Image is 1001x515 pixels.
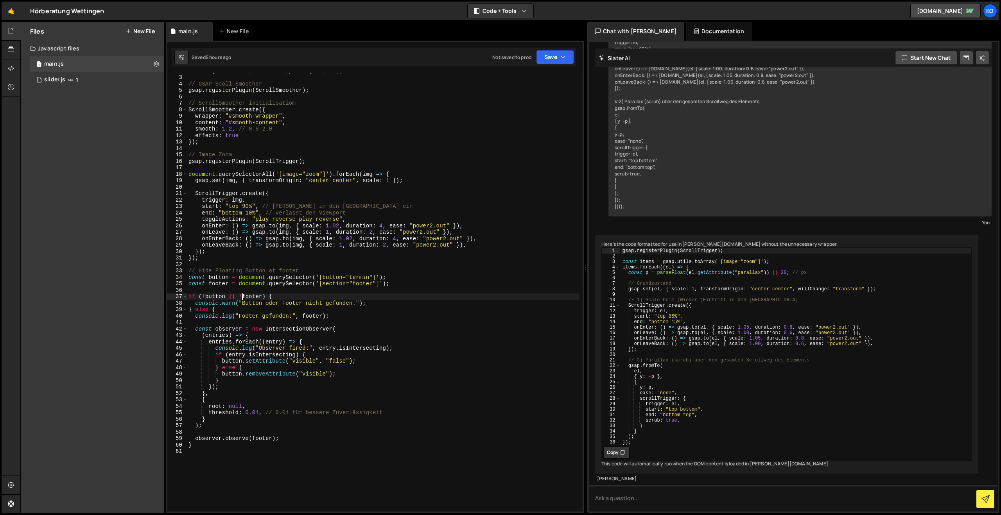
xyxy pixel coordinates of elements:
div: 31 [602,412,620,418]
div: 3 [602,259,620,265]
div: 5 [602,270,620,275]
div: 7 [602,281,620,286]
div: 8 [167,107,187,113]
div: 32 [602,418,620,423]
div: 49 [167,371,187,377]
div: main.js [178,27,198,35]
div: 21 [167,190,187,197]
div: 27 [602,390,620,396]
div: 16 [602,330,620,336]
div: 37 [167,293,187,300]
div: 51 [167,384,187,390]
div: 14 [167,145,187,152]
div: 21 [602,358,620,363]
div: 52 [167,390,187,397]
div: 19 [602,347,620,352]
div: 55 [167,409,187,416]
div: 2 [602,254,620,259]
div: 10 [602,297,620,303]
a: [DOMAIN_NAME] [910,4,981,18]
div: 33 [602,423,620,429]
div: 50 [167,377,187,384]
div: 18 [167,171,187,178]
div: 20 [602,352,620,358]
div: 22 [167,197,187,204]
div: 15 [602,325,620,330]
div: 46 [167,352,187,358]
div: 16 [167,158,187,165]
div: 28 [602,396,620,401]
div: 6 [602,275,620,281]
div: [PERSON_NAME] [597,476,976,482]
a: KO [983,4,997,18]
div: 6 [167,94,187,100]
div: 9 [167,113,187,120]
div: 34 [167,274,187,281]
div: 13 [602,314,620,319]
div: 35 [167,281,187,287]
div: 23 [167,203,187,210]
div: Chat with [PERSON_NAME] [587,22,684,41]
div: 18 [602,341,620,347]
div: 8 [602,286,620,292]
div: 29 [602,401,620,407]
div: 30 [167,249,187,255]
div: 24 [602,374,620,379]
div: 23 [602,368,620,374]
span: 1 [37,62,41,68]
div: 11 [167,126,187,132]
div: 5 [167,87,187,94]
div: 15 [167,152,187,158]
div: New File [219,27,252,35]
div: 29 [167,242,187,249]
div: 12 [167,132,187,139]
div: 5 hours ago [206,54,231,61]
div: Hörberatung Wettingen [30,6,104,16]
div: 40 [167,313,187,320]
h2: Files [30,27,44,36]
a: 🤙 [2,2,21,20]
button: Save [536,50,574,64]
div: 9 [602,292,620,297]
div: 58 [167,429,187,436]
h2: Slater AI [599,54,630,62]
div: 35 [602,434,620,440]
span: 1 [76,77,78,83]
div: 3 [167,74,187,81]
div: 16629/45301.js [30,72,164,88]
div: 60 [167,442,187,449]
div: 33 [167,268,187,274]
div: Not saved to prod [492,54,531,61]
div: 54 [167,403,187,410]
div: 43 [167,332,187,339]
div: 57 [167,422,187,429]
div: Javascript files [21,41,164,56]
button: Copy [603,446,630,459]
div: slider.js [44,76,65,83]
div: 19 [167,177,187,184]
div: 12 [602,308,620,314]
div: 28 [167,236,187,242]
div: 56 [167,416,187,423]
div: 34 [602,429,620,434]
div: Documentation [686,22,752,41]
div: 26 [167,223,187,229]
div: 10 [167,120,187,126]
div: 48 [167,365,187,371]
div: 4 [602,265,620,270]
div: 4 [167,81,187,88]
div: 16629/45300.js [30,56,164,72]
div: 25 [602,379,620,385]
div: 36 [602,440,620,445]
div: 47 [167,358,187,365]
div: 53 [167,397,187,403]
div: 45 [167,345,187,352]
div: 38 [167,300,187,307]
div: 13 [167,139,187,145]
div: 17 [167,165,187,171]
div: main.js [44,61,64,68]
div: 61 [167,448,187,455]
div: 26 [602,385,620,390]
div: 1 [602,248,620,254]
